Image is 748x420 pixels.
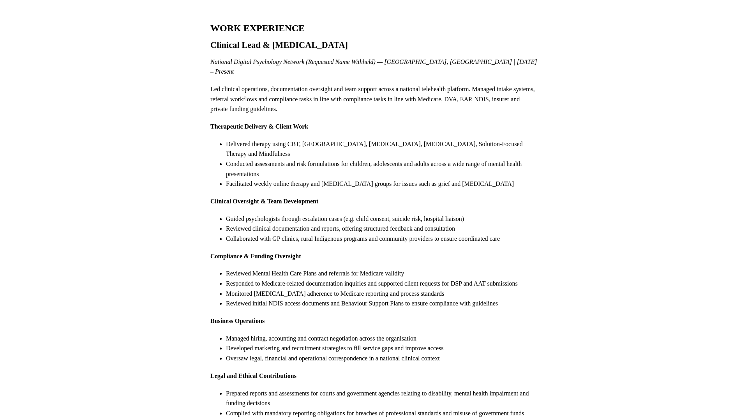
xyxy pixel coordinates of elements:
[210,84,538,114] p: Led clinical operations, documentation oversight and team support across a national telehealth pl...
[226,214,538,224] li: Guided psychologists through escalation cases (e.g. child consent, suicide risk, hospital liaison)
[226,268,538,279] li: Reviewed Mental Health Care Plans and referrals for Medicare validity
[226,139,538,159] li: Delivered therapy using CBT, [GEOGRAPHIC_DATA], [MEDICAL_DATA], [MEDICAL_DATA], Solution-Focused ...
[226,353,538,364] li: Oversaw legal, financial and operational correspondence in a national clinical context
[226,388,538,408] li: Prepared reports and assessments for courts and government agencies relating to disability, menta...
[210,58,537,75] i: National Digital Psychology Network (Requested Name Withheld) — [GEOGRAPHIC_DATA], [GEOGRAPHIC_DA...
[210,123,308,130] strong: Therapeutic Delivery & Client Work
[226,408,538,418] li: Complied with mandatory reporting obligations for breaches of professional standards and misuse o...
[226,334,538,344] li: Managed hiring, accounting and contract negotiation across the organisation
[210,318,265,324] strong: Business Operations
[210,372,296,379] strong: Legal and Ethical Contributions
[210,198,318,205] strong: Clinical Oversight & Team Development
[226,298,538,309] li: Reviewed initial NDIS access documents and Behaviour Support Plans to ensure compliance with guid...
[226,343,538,353] li: Developed marketing and recruitment strategies to fill service gaps and improve access
[226,289,538,299] li: Monitored [MEDICAL_DATA] adherence to Medicare reporting and process standards
[210,40,538,51] h2: Clinical Lead & [MEDICAL_DATA]
[226,159,538,179] li: Conducted assessments and risk formulations for children, adolescents and adults across a wide ra...
[226,224,538,234] li: Reviewed clinical documentation and reports, offering structured feedback and consultation
[226,279,538,289] li: Responded to Medicare-related documentation inquiries and supported client requests for DSP and A...
[210,253,301,259] strong: Compliance & Funding Oversight
[226,234,538,244] li: Collaborated with GP clinics, rural Indigenous programs and community providers to ensure coordin...
[210,23,538,34] h1: WORK EXPERIENCE
[226,179,538,189] li: Facilitated weekly online therapy and [MEDICAL_DATA] groups for issues such as grief and [MEDICAL...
